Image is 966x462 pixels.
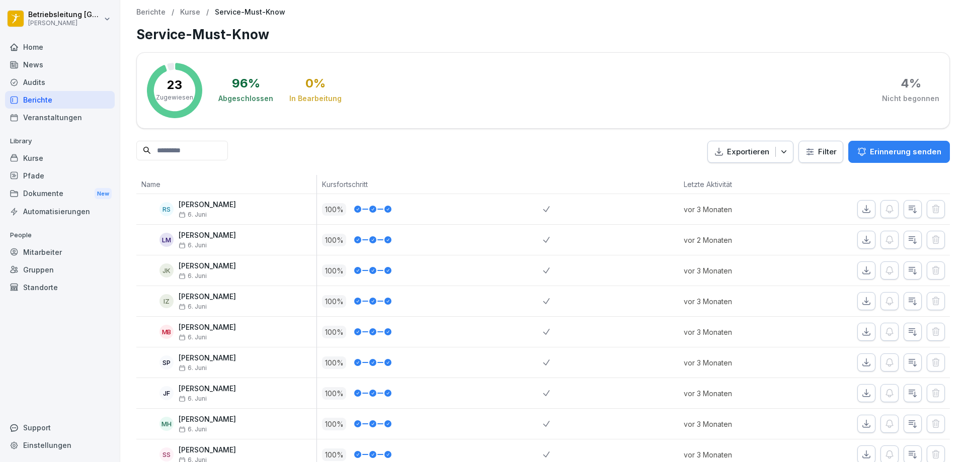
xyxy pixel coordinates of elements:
span: 6. Juni [179,272,207,280]
p: [PERSON_NAME] [179,231,236,240]
p: People [5,227,115,243]
a: DokumenteNew [5,184,115,203]
div: 0 % [305,77,326,89]
p: 100 % [322,418,346,430]
p: 100 % [322,234,346,246]
p: 100 % [322,203,346,216]
div: JK [159,263,174,278]
p: / [172,8,174,17]
a: Audits [5,73,115,91]
p: [PERSON_NAME] [179,201,236,209]
p: vor 3 Monaten [684,204,792,215]
div: SP [159,355,174,369]
span: 6. Juni [179,211,207,218]
p: 100 % [322,448,346,461]
div: In Bearbeitung [289,94,342,104]
div: Dokumente [5,184,115,203]
a: News [5,56,115,73]
p: vor 3 Monaten [684,265,792,276]
div: Filter [805,147,837,157]
p: Service-Must-Know [215,8,285,17]
div: RS [159,202,174,216]
span: 6. Juni [179,303,207,310]
p: Exportieren [727,146,769,158]
p: 100 % [322,356,346,369]
div: 4 % [901,77,921,89]
button: Exportieren [707,141,793,163]
p: [PERSON_NAME] [179,446,236,454]
a: Berichte [136,8,166,17]
p: [PERSON_NAME] [179,415,236,424]
p: [PERSON_NAME] [179,293,236,301]
p: 23 [167,79,182,91]
span: 6. Juni [179,334,207,341]
a: Mitarbeiter [5,243,115,261]
div: MB [159,325,174,339]
p: vor 3 Monaten [684,388,792,399]
a: Automatisierungen [5,203,115,220]
div: MH [159,417,174,431]
span: 6. Juni [179,426,207,433]
div: Support [5,419,115,436]
p: Betriebsleitung [GEOGRAPHIC_DATA] [28,11,102,19]
p: 100 % [322,387,346,400]
p: vor 3 Monaten [684,449,792,460]
a: Kurse [180,8,200,17]
a: Einstellungen [5,436,115,454]
p: Name [141,179,311,190]
a: Veranstaltungen [5,109,115,126]
span: 6. Juni [179,364,207,372]
a: Gruppen [5,261,115,279]
a: Home [5,38,115,56]
p: [PERSON_NAME] [179,323,236,332]
p: [PERSON_NAME] [179,385,236,393]
p: vor 2 Monaten [684,235,792,245]
p: [PERSON_NAME] [179,262,236,270]
a: Kurse [5,149,115,167]
div: Nicht begonnen [882,94,939,104]
button: Erinnerung senden [848,141,950,163]
span: 6. Juni [179,395,207,402]
a: Pfade [5,167,115,184]
div: JF [159,386,174,400]
p: / [206,8,209,17]
div: New [95,188,112,200]
h1: Service-Must-Know [136,25,950,44]
a: Berichte [5,91,115,109]
p: 100 % [322,326,346,338]
div: Abgeschlossen [218,94,273,104]
p: vor 3 Monaten [684,327,792,337]
p: vor 3 Monaten [684,357,792,368]
div: SS [159,447,174,461]
p: 100 % [322,295,346,308]
p: Erinnerung senden [870,146,941,157]
p: 100 % [322,264,346,277]
p: [PERSON_NAME] [179,354,236,362]
a: Standorte [5,279,115,296]
p: Library [5,133,115,149]
div: LM [159,233,174,247]
p: vor 3 Monaten [684,296,792,307]
span: 6. Juni [179,242,207,249]
div: 96 % [232,77,260,89]
div: IZ [159,294,174,308]
p: Zugewiesen [156,93,193,102]
button: Filter [799,141,843,163]
p: Kursfortschritt [322,179,538,190]
p: [PERSON_NAME] [28,20,102,27]
p: vor 3 Monaten [684,419,792,429]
